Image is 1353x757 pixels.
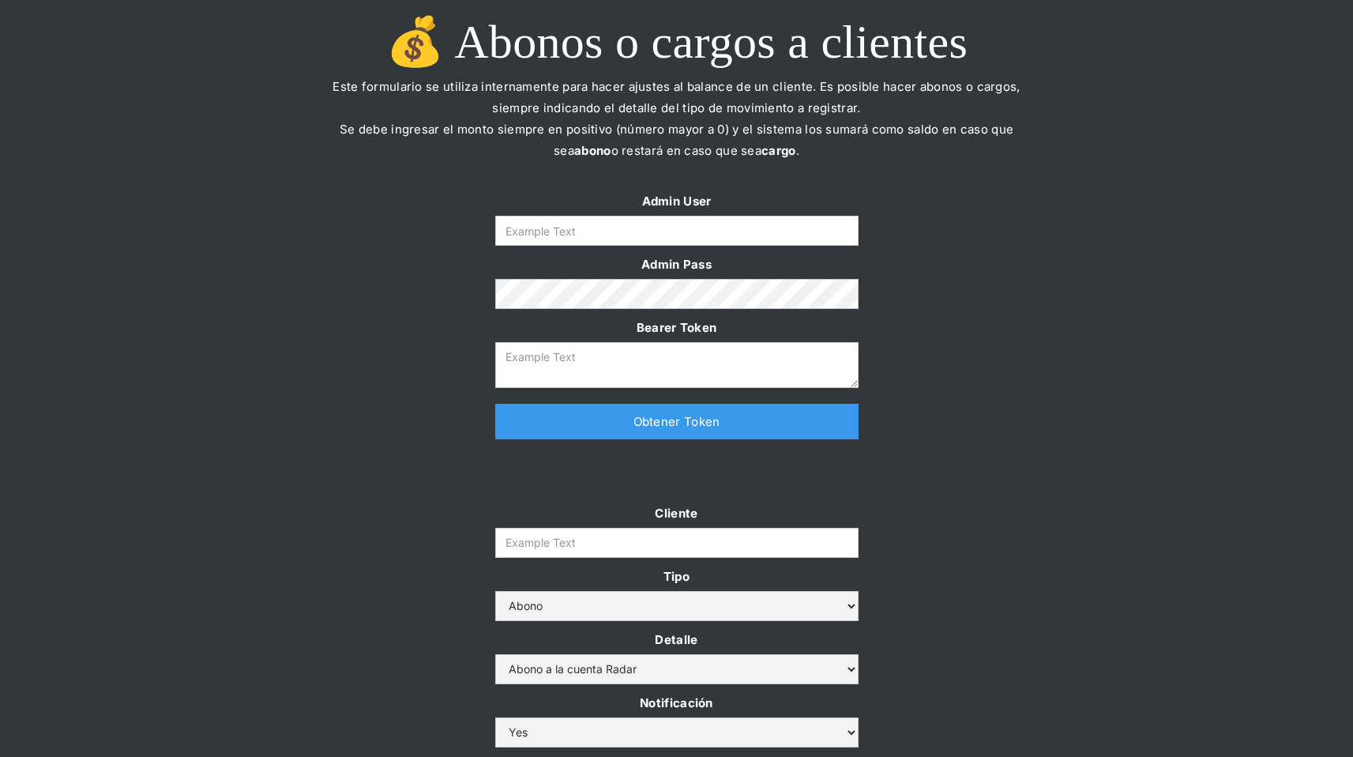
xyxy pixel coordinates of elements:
strong: abono [574,143,611,158]
label: Detalle [495,629,859,650]
input: Example Text [495,216,859,246]
label: Cliente [495,503,859,524]
strong: cargo [761,143,796,158]
a: Obtener Token [495,404,859,439]
form: Form [495,190,859,388]
input: Example Text [495,528,859,558]
h1: 💰 Abonos o cargos a clientes [321,16,1032,68]
label: Bearer Token [495,317,859,338]
label: Admin User [495,190,859,212]
p: Este formulario se utiliza internamente para hacer ajustes al balance de un cliente. Es posible h... [321,76,1032,183]
label: Admin Pass [495,254,859,275]
label: Notificación [495,692,859,714]
label: Tipo [495,566,859,587]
